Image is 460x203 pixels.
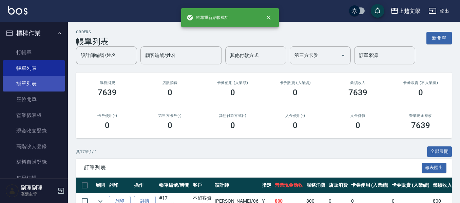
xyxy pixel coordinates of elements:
[209,114,256,118] h2: 其他付款方式(-)
[388,4,423,18] button: 上越文學
[132,178,157,194] th: 操作
[76,30,109,34] h2: ORDERS
[418,88,423,97] h3: 0
[168,88,172,97] h3: 0
[84,114,131,118] h2: 卡券使用(-)
[21,184,55,191] h5: 副理副理
[5,184,19,198] img: Person
[371,4,384,18] button: save
[272,114,319,118] h2: 入金使用(-)
[427,146,452,157] button: 全部展開
[105,121,110,130] h3: 0
[422,163,447,173] button: 報表匯出
[335,114,381,118] h2: 入金儲值
[3,170,65,186] a: 每日結帳
[3,60,65,76] a: 帳單列表
[390,178,431,194] th: 卡券販賣 (入業績)
[107,178,132,194] th: 列印
[3,92,65,107] a: 座位開單
[411,121,430,130] h3: 7639
[338,50,348,61] button: Open
[397,114,444,118] h2: 營業現金應收
[3,24,65,42] button: 櫃檯作業
[213,178,260,194] th: 設計師
[76,149,97,155] p: 共 17 筆, 1 / 1
[397,81,444,85] h2: 卡券販賣 (不入業績)
[327,178,349,194] th: 店販消費
[3,154,65,170] a: 材料自購登錄
[261,10,276,25] button: close
[356,121,360,130] h3: 0
[191,178,213,194] th: 客戶
[209,81,256,85] h2: 卡券使用 (入業績)
[147,114,193,118] h2: 第三方卡券(-)
[3,139,65,154] a: 高階收支登錄
[168,121,172,130] h3: 0
[293,88,298,97] h3: 0
[3,107,65,123] a: 營業儀表板
[422,164,447,170] a: 報表匯出
[147,81,193,85] h2: 店販消費
[399,7,420,15] div: 上越文學
[84,164,422,171] span: 訂單列表
[230,121,235,130] h3: 0
[272,81,319,85] h2: 卡券販賣 (入業績)
[349,178,390,194] th: 卡券使用 (入業績)
[8,6,27,15] img: Logo
[157,178,191,194] th: 帳單編號/時間
[431,178,454,194] th: 業績收入
[76,37,109,46] h3: 帳單列表
[260,178,273,194] th: 指定
[21,191,55,197] p: 高階主管
[94,178,107,194] th: 展開
[348,88,367,97] h3: 7639
[98,88,117,97] h3: 7639
[84,81,131,85] h3: 服務消費
[426,35,452,41] a: 新開單
[293,121,298,130] h3: 0
[426,32,452,44] button: 新開單
[187,14,229,21] span: 帳單重新結帳成功
[193,195,212,202] div: 不留客資
[3,45,65,60] a: 打帳單
[305,178,327,194] th: 服務消費
[3,76,65,92] a: 掛單列表
[335,81,381,85] h2: 業績收入
[3,123,65,139] a: 現金收支登錄
[426,5,452,17] button: 登出
[230,88,235,97] h3: 0
[273,178,305,194] th: 營業現金應收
